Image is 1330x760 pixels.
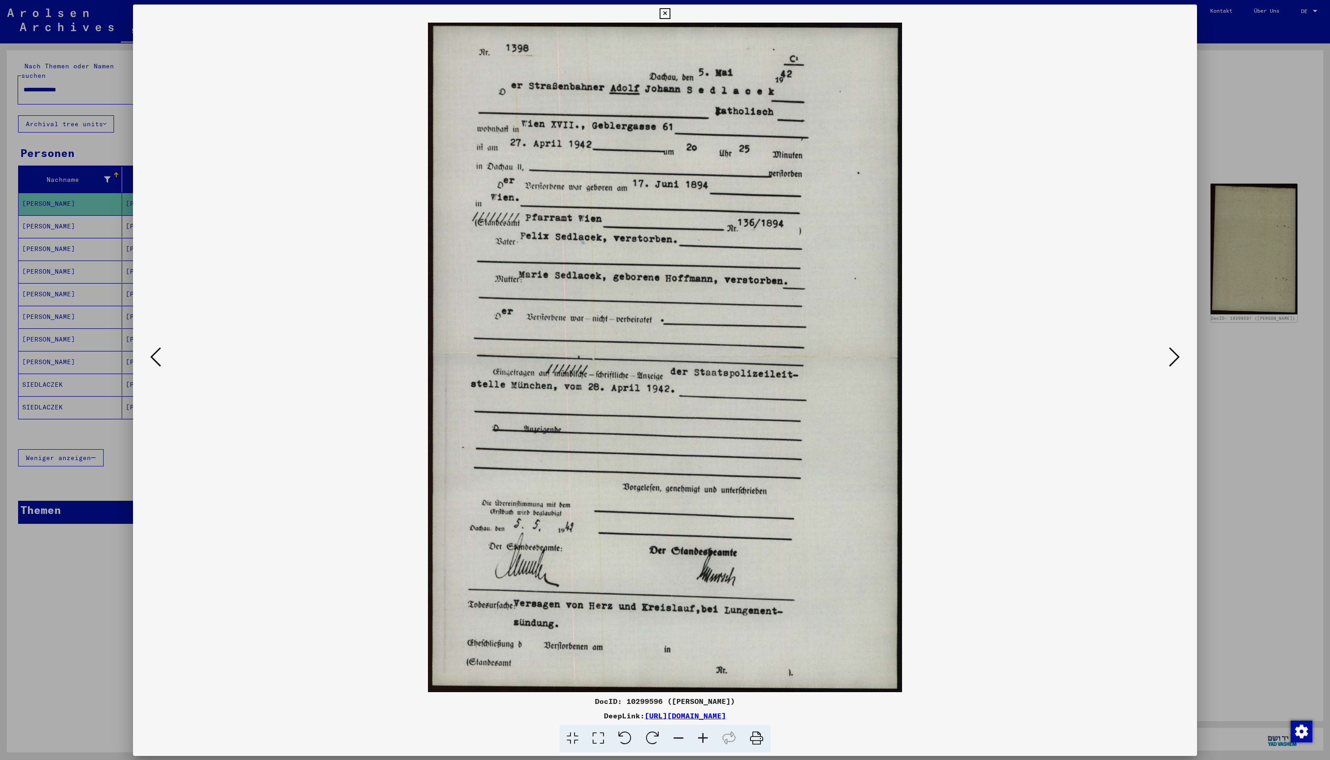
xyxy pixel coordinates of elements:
div: Zustimmung ändern [1290,720,1312,742]
a: [URL][DOMAIN_NAME] [645,711,726,720]
img: Zustimmung ändern [1291,721,1312,742]
div: DeepLink: [133,710,1197,721]
img: 001.jpg [164,23,1166,692]
div: DocID: 10299596 ([PERSON_NAME]) [133,696,1197,707]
